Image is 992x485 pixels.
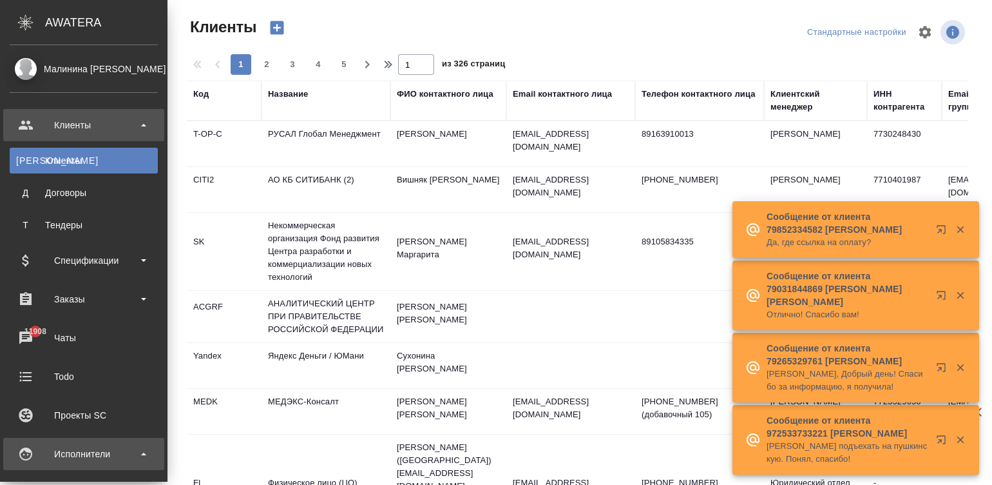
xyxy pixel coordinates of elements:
span: из 326 страниц [442,56,505,75]
p: [PERSON_NAME] подъехать на пушкинскую. Понял, спасибо! [767,440,928,466]
button: Закрыть [947,224,973,235]
div: Чаты [10,328,158,348]
p: Сообщение от клиента 972533733221 [PERSON_NAME] [767,414,928,440]
div: Код [193,88,209,101]
span: 2 [256,58,277,71]
a: Проекты SC [3,399,164,431]
span: Клиенты [187,17,256,37]
button: 4 [308,54,329,75]
p: 89163910013 [642,128,758,141]
p: [EMAIL_ADDRESS][DOMAIN_NAME] [513,235,629,261]
p: Сообщение от клиента 79031844869 [PERSON_NAME] [PERSON_NAME] [767,270,928,308]
button: Открыть в новой вкладке [928,427,959,458]
button: Открыть в новой вкладке [928,355,959,386]
a: Todo [3,361,164,393]
button: Закрыть [947,434,973,446]
div: ИНН контрагента [873,88,935,114]
p: [PERSON_NAME], Добрый день! Спасибо за информацию, я получила! [767,368,928,393]
div: AWATERA [45,10,167,35]
a: ТТендеры [10,212,158,238]
td: Яндекс Деньги / ЮМани [262,343,390,388]
div: Малинина [PERSON_NAME] [10,62,158,76]
div: Клиенты [16,154,151,167]
div: Заказы [10,290,158,309]
td: 7730248430 [867,121,942,166]
a: ДДоговоры [10,180,158,206]
div: ФИО контактного лица [397,88,493,101]
button: Создать [262,17,292,39]
td: [PERSON_NAME] Маргарита [390,229,506,274]
td: АНАЛИТИЧЕСКИЙ ЦЕНТР ПРИ ПРАВИТЕЛЬСТВЕ РОССИЙСКОЙ ФЕДЕРАЦИИ [262,291,390,342]
td: МЕДЭКС-Консалт [262,389,390,434]
button: 2 [256,54,277,75]
button: 3 [282,54,303,75]
div: Исполнители [10,444,158,464]
div: Проекты SC [10,406,158,425]
div: Тендеры [16,219,151,232]
p: 89105834335 [642,235,758,248]
div: Email контактного лица [513,88,612,101]
td: АО КБ СИТИБАНК (2) [262,167,390,212]
td: CITI2 [187,167,262,212]
button: Открыть в новой вкладке [928,282,959,313]
td: 7710401987 [867,167,942,212]
td: [PERSON_NAME] [764,121,867,166]
td: РУСАЛ Глобал Менеджмент [262,121,390,166]
a: [PERSON_NAME]Клиенты [10,148,158,173]
div: Телефон контактного лица [642,88,756,101]
div: Клиентский менеджер [770,88,861,114]
div: Спецификации [10,251,158,270]
td: T-OP-C [187,121,262,166]
p: [PHONE_NUMBER] (добавочный 105) [642,395,758,421]
td: SK [187,229,262,274]
p: Отлично! Спасибо вам! [767,308,928,321]
p: Сообщение от клиента 79265329761 [PERSON_NAME] [767,342,928,368]
td: MEDK [187,389,262,434]
div: Договоры [16,186,151,199]
span: Настроить таблицу [910,17,940,48]
span: 11908 [17,325,54,338]
span: 3 [282,58,303,71]
td: [PERSON_NAME] [764,167,867,212]
td: ACGRF [187,294,262,339]
td: [PERSON_NAME] [PERSON_NAME] [390,294,506,339]
td: Сухонина [PERSON_NAME] [390,343,506,388]
p: [EMAIL_ADDRESS][DOMAIN_NAME] [513,173,629,199]
div: split button [804,23,910,43]
td: [PERSON_NAME] [PERSON_NAME] [390,389,506,434]
td: Вишняк [PERSON_NAME] [390,167,506,212]
div: Todo [10,367,158,386]
p: Да, где ссылка на оплату? [767,236,928,249]
span: Посмотреть информацию [940,20,968,45]
span: 5 [334,58,354,71]
p: [EMAIL_ADDRESS][DOMAIN_NAME] [513,128,629,153]
div: Название [268,88,308,101]
p: [EMAIL_ADDRESS][DOMAIN_NAME] [513,395,629,421]
div: Клиенты [10,115,158,135]
a: 11908Чаты [3,322,164,354]
button: Закрыть [947,290,973,301]
button: 5 [334,54,354,75]
p: Сообщение от клиента 79852334582 [PERSON_NAME] [767,210,928,236]
td: Yandex [187,343,262,388]
button: Открыть в новой вкладке [928,217,959,248]
button: Закрыть [947,362,973,373]
span: 4 [308,58,329,71]
td: [PERSON_NAME] [390,121,506,166]
td: Некоммерческая организация Фонд развития Центра разработки и коммерциализации новых технологий [262,213,390,290]
p: [PHONE_NUMBER] [642,173,758,186]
